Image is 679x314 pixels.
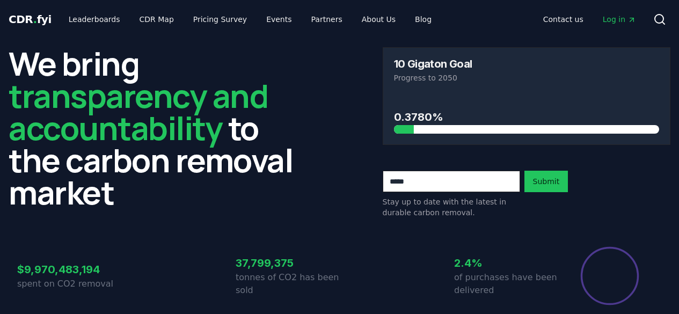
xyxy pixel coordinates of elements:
[9,13,52,26] span: CDR fyi
[258,10,300,29] a: Events
[60,10,129,29] a: Leaderboards
[594,10,645,29] a: Log in
[9,47,297,208] h2: We bring to the carbon removal market
[603,14,636,25] span: Log in
[353,10,404,29] a: About Us
[454,255,558,271] h3: 2.4%
[394,59,472,69] h3: 10 Gigaton Goal
[394,109,660,125] h3: 0.3780%
[454,271,558,297] p: of purchases have been delivered
[535,10,645,29] nav: Main
[535,10,592,29] a: Contact us
[236,271,340,297] p: tonnes of CO2 has been sold
[524,171,568,192] button: Submit
[185,10,255,29] a: Pricing Survey
[383,196,520,218] p: Stay up to date with the latest in durable carbon removal.
[33,13,37,26] span: .
[17,278,121,290] p: spent on CO2 removal
[17,261,121,278] h3: $9,970,483,194
[406,10,440,29] a: Blog
[394,72,660,83] p: Progress to 2050
[131,10,182,29] a: CDR Map
[303,10,351,29] a: Partners
[60,10,440,29] nav: Main
[9,12,52,27] a: CDR.fyi
[9,74,268,150] span: transparency and accountability
[236,255,340,271] h3: 37,799,375
[580,246,640,306] div: Percentage of sales delivered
